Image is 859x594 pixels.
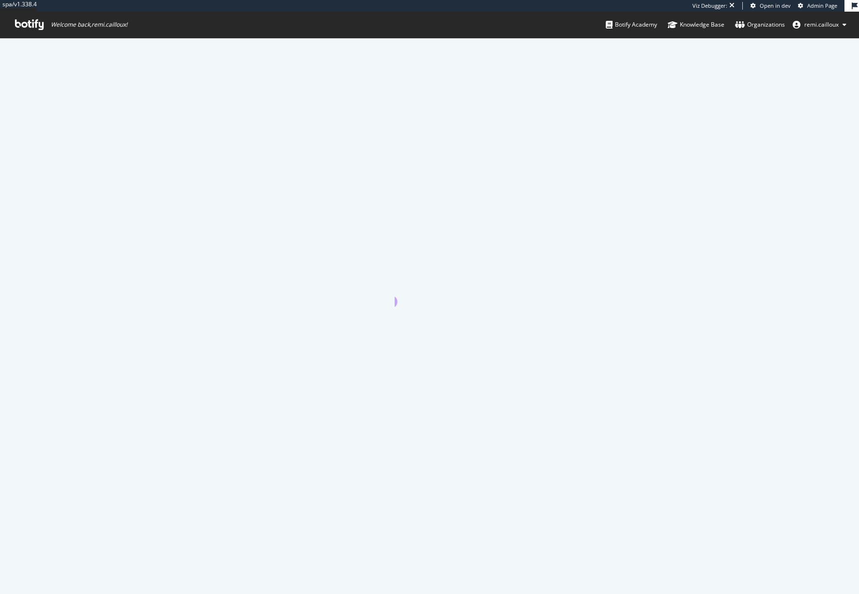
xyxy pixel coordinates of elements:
[735,20,785,30] div: Organizations
[735,12,785,38] a: Organizations
[606,20,657,30] div: Botify Academy
[807,2,837,9] span: Admin Page
[798,2,837,10] a: Admin Page
[804,20,839,29] span: remi.cailloux
[760,2,791,9] span: Open in dev
[692,2,727,10] div: Viz Debugger:
[606,12,657,38] a: Botify Academy
[751,2,791,10] a: Open in dev
[668,12,724,38] a: Knowledge Base
[668,20,724,30] div: Knowledge Base
[785,17,854,32] button: remi.cailloux
[51,21,127,29] span: Welcome back, remi.cailloux !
